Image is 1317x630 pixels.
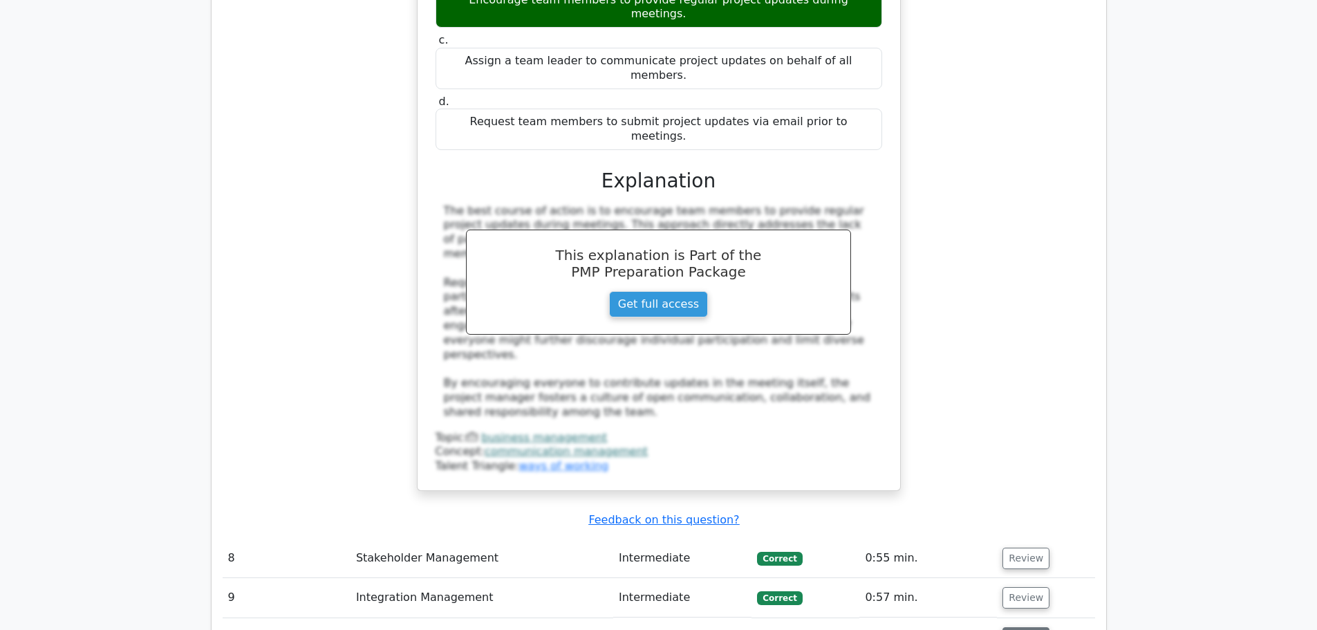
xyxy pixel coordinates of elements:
[444,204,874,420] div: The best course of action is to encourage team members to provide regular project updates during ...
[588,513,739,526] a: Feedback on this question?
[436,431,882,445] div: Topic:
[519,459,608,472] a: ways of working
[223,578,351,618] td: 9
[613,539,751,578] td: Intermediate
[1002,587,1049,609] button: Review
[439,95,449,108] span: d.
[485,445,648,458] a: communication management
[609,291,708,317] a: Get full access
[436,109,882,150] div: Request team members to submit project updates via email prior to meetings.
[436,431,882,474] div: Talent Triangle:
[481,431,607,444] a: business management
[223,539,351,578] td: 8
[444,169,874,193] h3: Explanation
[757,552,802,566] span: Correct
[757,591,802,605] span: Correct
[439,33,449,46] span: c.
[351,539,613,578] td: Stakeholder Management
[613,578,751,618] td: Intermediate
[1002,548,1049,569] button: Review
[436,48,882,89] div: Assign a team leader to communicate project updates on behalf of all members.
[436,445,882,459] div: Concept:
[351,578,613,618] td: Integration Management
[859,539,997,578] td: 0:55 min.
[859,578,997,618] td: 0:57 min.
